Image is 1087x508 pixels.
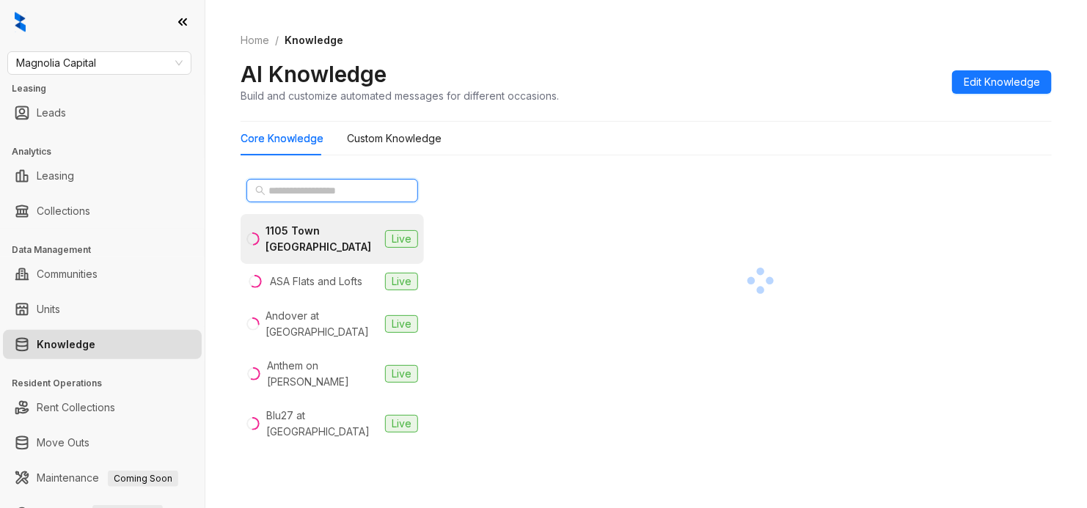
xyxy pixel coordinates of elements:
a: Knowledge [37,330,95,359]
h3: Analytics [12,145,205,158]
h2: AI Knowledge [241,60,387,88]
span: Edit Knowledge [964,74,1040,90]
li: Units [3,295,202,324]
li: Leasing [3,161,202,191]
span: search [255,185,266,196]
li: Leads [3,98,202,128]
li: Collections [3,196,202,226]
span: Coming Soon [108,471,178,487]
li: Rent Collections [3,393,202,422]
a: Home [238,32,272,48]
h3: Data Management [12,243,205,257]
a: Leads [37,98,66,128]
div: Blu27 at [GEOGRAPHIC_DATA] [266,408,379,440]
img: logo [15,12,26,32]
li: Maintenance [3,463,202,493]
li: Move Outs [3,428,202,457]
a: Rent Collections [37,393,115,422]
li: Communities [3,259,202,289]
a: Leasing [37,161,74,191]
h3: Leasing [12,82,205,95]
span: Live [385,315,418,333]
div: Broadstone Scottsdale Quarter [266,457,379,490]
li: / [275,32,279,48]
span: Knowledge [285,34,343,46]
button: Edit Knowledge [952,70,1052,94]
span: Magnolia Capital [16,52,183,74]
div: Build and customize automated messages for different occasions. [241,88,559,103]
span: Live [385,365,418,383]
li: Knowledge [3,330,202,359]
span: Live [385,273,418,290]
span: Live [385,415,418,432]
a: Collections [37,196,90,226]
span: Live [385,230,418,248]
div: ASA Flats and Lofts [270,273,362,290]
a: Units [37,295,60,324]
div: Core Knowledge [241,130,323,147]
div: 1105 Town [GEOGRAPHIC_DATA] [266,223,379,255]
h3: Resident Operations [12,377,205,390]
a: Move Outs [37,428,89,457]
div: Custom Knowledge [347,130,442,147]
a: Communities [37,259,98,289]
div: Anthem on [PERSON_NAME] [267,358,379,390]
div: Andover at [GEOGRAPHIC_DATA] [266,308,379,340]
